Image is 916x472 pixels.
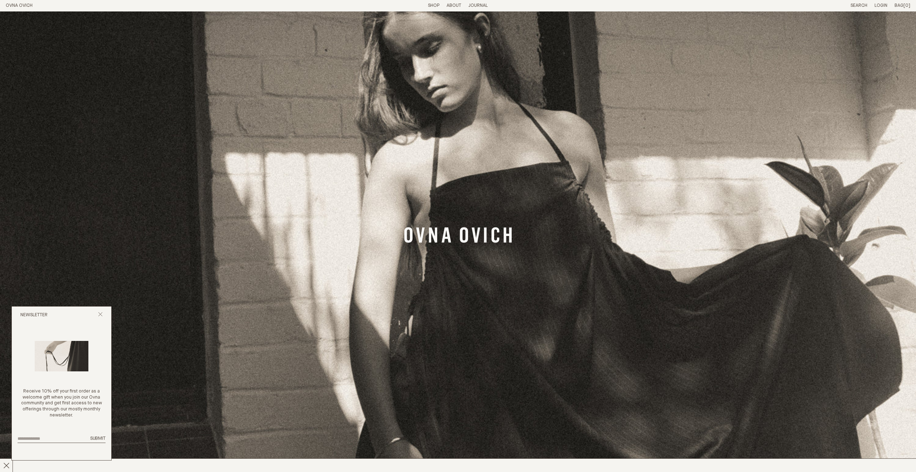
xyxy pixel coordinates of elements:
h2: Newsletter [20,312,48,318]
span: [0] [903,3,910,8]
button: Submit [90,436,106,442]
a: Home [6,3,33,8]
a: Banner Link [404,227,512,245]
a: Login [874,3,887,8]
p: Receive 10% off your first order as a welcome gift when you join our Ovna community and get first... [18,389,106,419]
a: Journal [468,3,488,8]
summary: About [447,3,461,9]
button: Close popup [98,312,103,319]
span: Bag [895,3,903,8]
span: Submit [90,436,106,441]
a: Shop [428,3,439,8]
a: Search [851,3,867,8]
